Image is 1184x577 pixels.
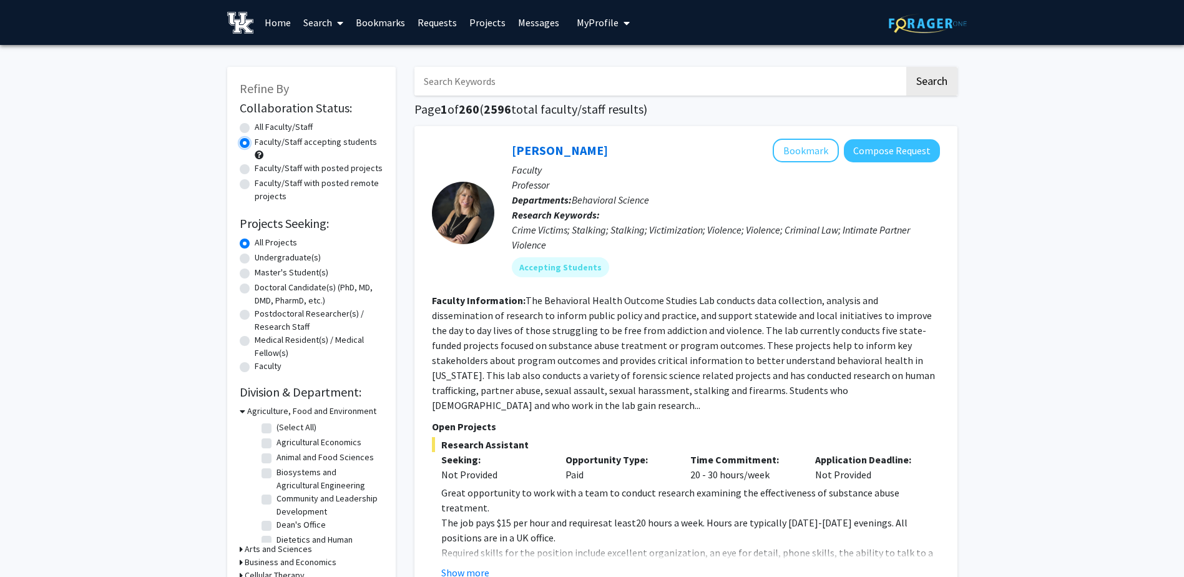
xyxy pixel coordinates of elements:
[806,452,931,482] div: Not Provided
[255,281,383,307] label: Doctoral Candidate(s) (PhD, MD, DMD, PharmD, etc.)
[565,452,672,467] p: Opportunity Type:
[240,216,383,231] h2: Projects Seeking:
[681,452,806,482] div: 20 - 30 hours/week
[276,421,316,434] label: (Select All)
[432,419,940,434] p: Open Projects
[459,101,479,117] span: 260
[255,251,321,264] label: Undergraduate(s)
[441,516,603,529] span: The job pays $15 per hour and requires
[512,142,608,158] a: [PERSON_NAME]
[432,294,526,307] b: Faculty Information:
[432,294,935,412] fg-read-more: The Behavioral Health Outcome Studies Lab conducts data collection, analysis and dissemination of...
[255,236,297,249] label: All Projects
[276,436,361,449] label: Agricultural Economics
[255,307,383,333] label: Postdoctoral Researcher(s) / Research Staff
[255,266,328,279] label: Master's Student(s)
[240,101,383,116] h2: Collaboration Status:
[255,360,281,373] label: Faculty
[889,14,967,33] img: ForagerOne Logo
[441,452,547,467] p: Seeking:
[432,437,940,452] span: Research Assistant
[414,102,957,117] h1: Page of ( total faculty/staff results)
[577,16,619,29] span: My Profile
[512,162,940,177] p: Faculty
[512,177,940,192] p: Professor
[512,222,940,252] div: Crime Victims; Stalking; Stalking; Victimization; Violence; Violence; Criminal Law; Intimate Part...
[276,518,326,531] label: Dean's Office
[441,467,547,482] div: Not Provided
[512,209,600,221] b: Research Keywords:
[484,101,511,117] span: 2596
[297,1,350,44] a: Search
[906,67,957,96] button: Search
[258,1,297,44] a: Home
[512,1,565,44] a: Messages
[411,1,463,44] a: Requests
[245,543,312,556] h3: Arts and Sciences
[276,451,374,464] label: Animal and Food Sciences
[276,466,380,492] label: Biosystems and Agricultural Engineering
[9,521,53,568] iframe: Chat
[245,556,336,569] h3: Business and Economics
[441,515,940,545] p: at least
[512,257,609,277] mat-chip: Accepting Students
[441,101,448,117] span: 1
[441,486,899,514] span: Great opportunity to work with a team to conduct research examining the effectiveness of substanc...
[240,81,289,96] span: Refine By
[572,194,649,206] span: Behavioral Science
[441,516,908,544] span: 20 hours a week. Hours are typically [DATE]-[DATE] evenings. All positions are in a UK office.
[255,333,383,360] label: Medical Resident(s) / Medical Fellow(s)
[815,452,921,467] p: Application Deadline:
[255,136,377,149] label: Faculty/Staff accepting students
[255,177,383,203] label: Faculty/Staff with posted remote projects
[773,139,839,162] button: Add TK Logan to Bookmarks
[690,452,796,467] p: Time Commitment:
[844,139,940,162] button: Compose Request to TK Logan
[247,405,376,418] h3: Agriculture, Food and Environment
[255,162,383,175] label: Faculty/Staff with posted projects
[463,1,512,44] a: Projects
[240,385,383,400] h2: Division & Department:
[276,492,380,518] label: Community and Leadership Development
[350,1,411,44] a: Bookmarks
[414,67,904,96] input: Search Keywords
[512,194,572,206] b: Departments:
[227,12,254,34] img: University of Kentucky Logo
[255,121,313,134] label: All Faculty/Staff
[556,452,681,482] div: Paid
[276,533,380,560] label: Dietetics and Human Nutrition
